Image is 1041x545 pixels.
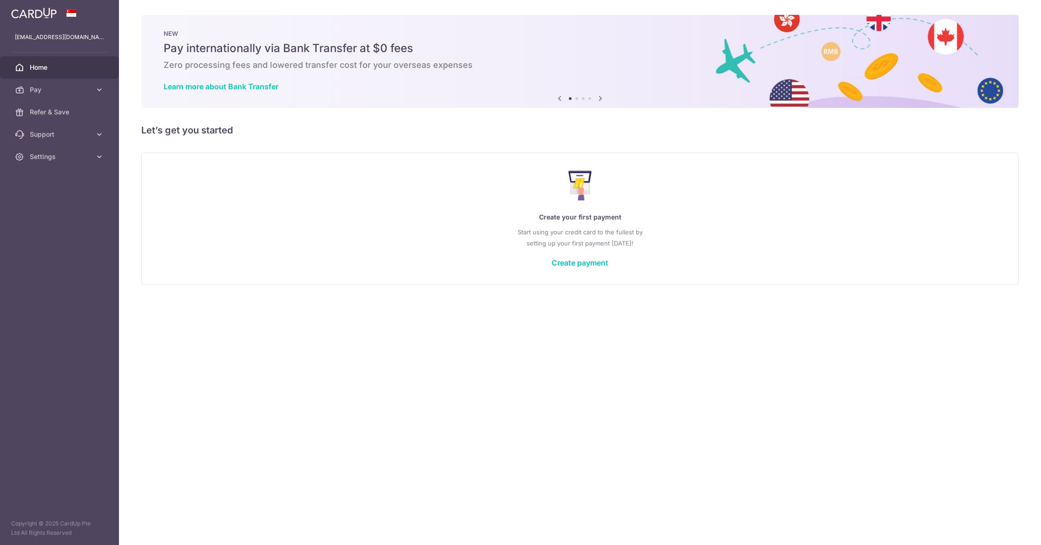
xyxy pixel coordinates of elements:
[141,123,1019,138] h5: Let’s get you started
[568,171,592,200] img: Make Payment
[30,107,91,117] span: Refer & Save
[30,63,91,72] span: Home
[164,41,996,56] h5: Pay internationally via Bank Transfer at $0 fees
[30,85,91,94] span: Pay
[30,130,91,139] span: Support
[160,212,1000,223] p: Create your first payment
[164,60,996,71] h6: Zero processing fees and lowered transfer cost for your overseas expenses
[164,30,996,37] p: NEW
[15,33,104,42] p: [EMAIL_ADDRESS][DOMAIN_NAME]
[552,258,608,267] a: Create payment
[160,226,1000,249] p: Start using your credit card to the fullest by setting up your first payment [DATE]!
[30,152,91,161] span: Settings
[141,15,1019,108] img: Bank transfer banner
[164,82,278,91] a: Learn more about Bank Transfer
[11,7,57,19] img: CardUp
